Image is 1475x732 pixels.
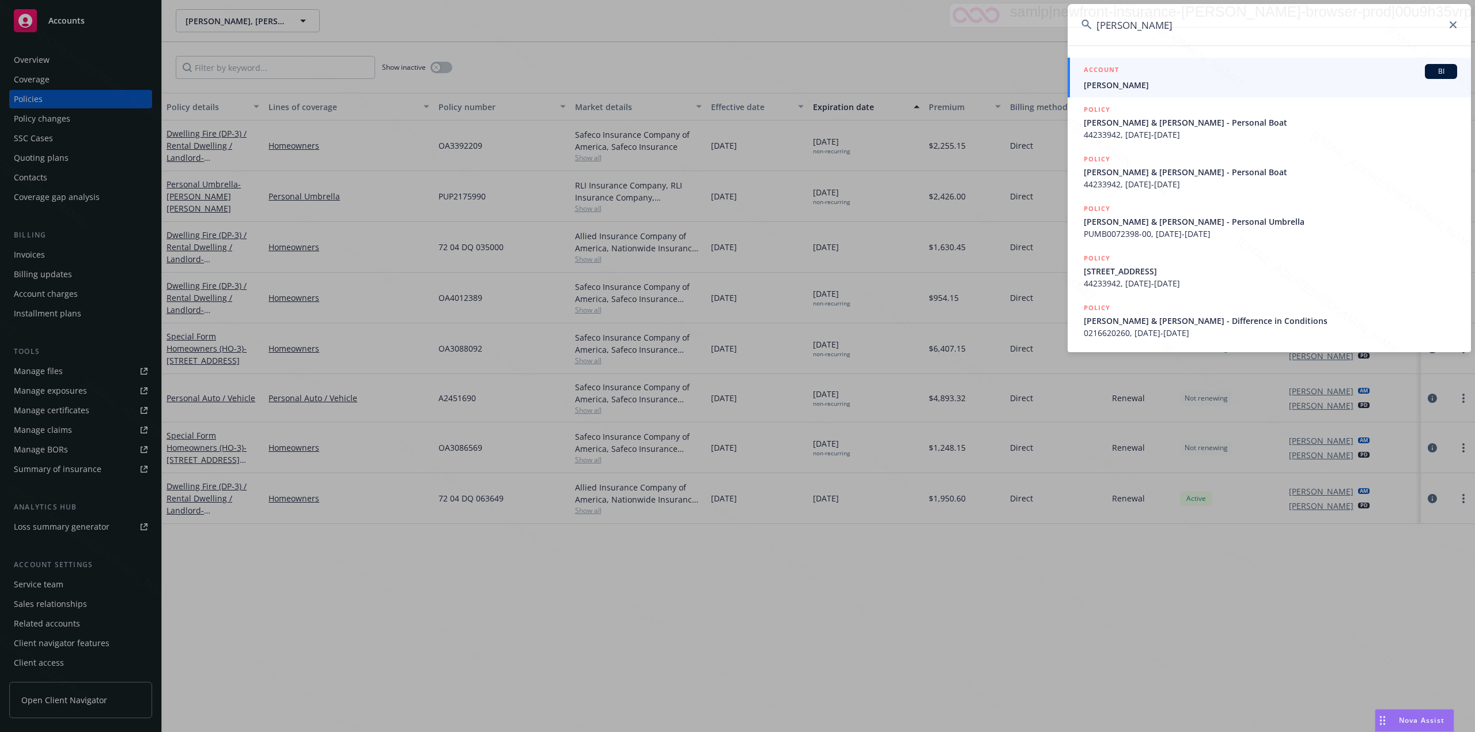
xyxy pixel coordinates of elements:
[1084,116,1457,129] span: [PERSON_NAME] & [PERSON_NAME] - Personal Boat
[1084,203,1110,214] h5: POLICY
[1084,265,1457,277] span: [STREET_ADDRESS]
[1375,709,1454,732] button: Nova Assist
[1068,97,1471,147] a: POLICY[PERSON_NAME] & [PERSON_NAME] - Personal Boat44233942, [DATE]-[DATE]
[1068,197,1471,246] a: POLICY[PERSON_NAME] & [PERSON_NAME] - Personal UmbrellaPUMB0072398-00, [DATE]-[DATE]
[1068,147,1471,197] a: POLICY[PERSON_NAME] & [PERSON_NAME] - Personal Boat44233942, [DATE]-[DATE]
[1084,216,1457,228] span: [PERSON_NAME] & [PERSON_NAME] - Personal Umbrella
[1084,64,1119,78] h5: ACCOUNT
[1068,296,1471,345] a: POLICY[PERSON_NAME] & [PERSON_NAME] - Difference in Conditions0216620260, [DATE]-[DATE]
[1084,228,1457,240] span: PUMB0072398-00, [DATE]-[DATE]
[1084,327,1457,339] span: 0216620260, [DATE]-[DATE]
[1084,302,1110,314] h5: POLICY
[1429,66,1453,77] span: BI
[1084,315,1457,327] span: [PERSON_NAME] & [PERSON_NAME] - Difference in Conditions
[1068,4,1471,46] input: Search...
[1084,153,1110,165] h5: POLICY
[1084,277,1457,289] span: 44233942, [DATE]-[DATE]
[1068,246,1471,296] a: POLICY[STREET_ADDRESS]44233942, [DATE]-[DATE]
[1084,166,1457,178] span: [PERSON_NAME] & [PERSON_NAME] - Personal Boat
[1399,715,1444,725] span: Nova Assist
[1084,129,1457,141] span: 44233942, [DATE]-[DATE]
[1068,58,1471,97] a: ACCOUNTBI[PERSON_NAME]
[1084,252,1110,264] h5: POLICY
[1084,79,1457,91] span: [PERSON_NAME]
[1375,710,1390,731] div: Drag to move
[1084,178,1457,190] span: 44233942, [DATE]-[DATE]
[1084,104,1110,115] h5: POLICY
